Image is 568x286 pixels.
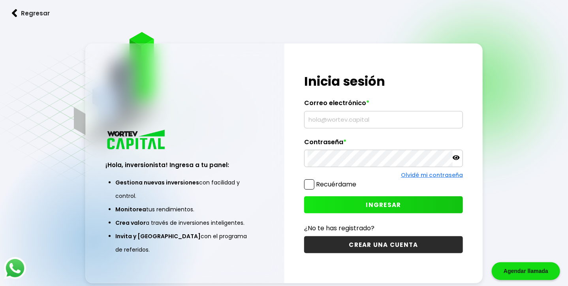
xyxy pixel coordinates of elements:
img: flecha izquierda [12,9,17,17]
h1: Inicia sesión [304,72,463,91]
label: Recuérdame [316,180,356,189]
li: con facilidad y control. [115,176,254,203]
span: Monitorea [115,205,146,213]
label: Correo electrónico [304,99,463,111]
li: a través de inversiones inteligentes. [115,216,254,230]
li: con el programa de referidos. [115,230,254,256]
div: Agendar llamada [492,262,560,280]
img: logo_wortev_capital [105,129,168,152]
img: logos_whatsapp-icon.242b2217.svg [4,257,26,279]
button: CREAR UNA CUENTA [304,236,463,253]
span: Gestiona nuevas inversiones [115,179,199,186]
p: ¿No te has registrado? [304,223,463,233]
a: ¿No te has registrado?CREAR UNA CUENTA [304,223,463,253]
span: Invita y [GEOGRAPHIC_DATA] [115,232,201,240]
span: Crea valor [115,219,146,227]
a: Olvidé mi contraseña [401,171,463,179]
label: Contraseña [304,138,463,150]
li: tus rendimientos. [115,203,254,216]
span: INGRESAR [366,201,401,209]
button: INGRESAR [304,196,463,213]
h3: ¡Hola, inversionista! Ingresa a tu panel: [105,160,264,169]
input: hola@wortev.capital [308,111,459,128]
